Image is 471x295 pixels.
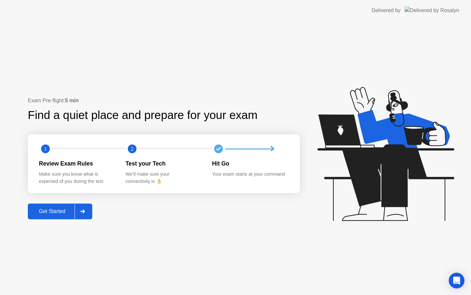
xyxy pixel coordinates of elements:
[126,171,202,185] div: We’ll make sure your connectivity is 👌
[126,159,202,168] div: Test your Tech
[44,146,47,152] text: 1
[39,159,115,168] div: Review Exam Rules
[28,107,258,124] div: Find a quiet place and prepare for your exam
[39,171,115,185] div: Make sure you know what is expected of you during the test.
[30,208,75,214] div: Get Started
[28,204,92,219] button: Get Started
[449,273,464,288] div: Open Intercom Messenger
[131,146,133,152] text: 2
[212,171,288,178] div: Your exam starts at your command
[372,7,401,14] div: Delivered by
[65,98,79,103] b: 5 min
[28,97,300,105] div: Exam Pre-flight:
[212,159,288,168] div: Hit Go
[405,7,459,14] img: Delivered by Rosalyn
